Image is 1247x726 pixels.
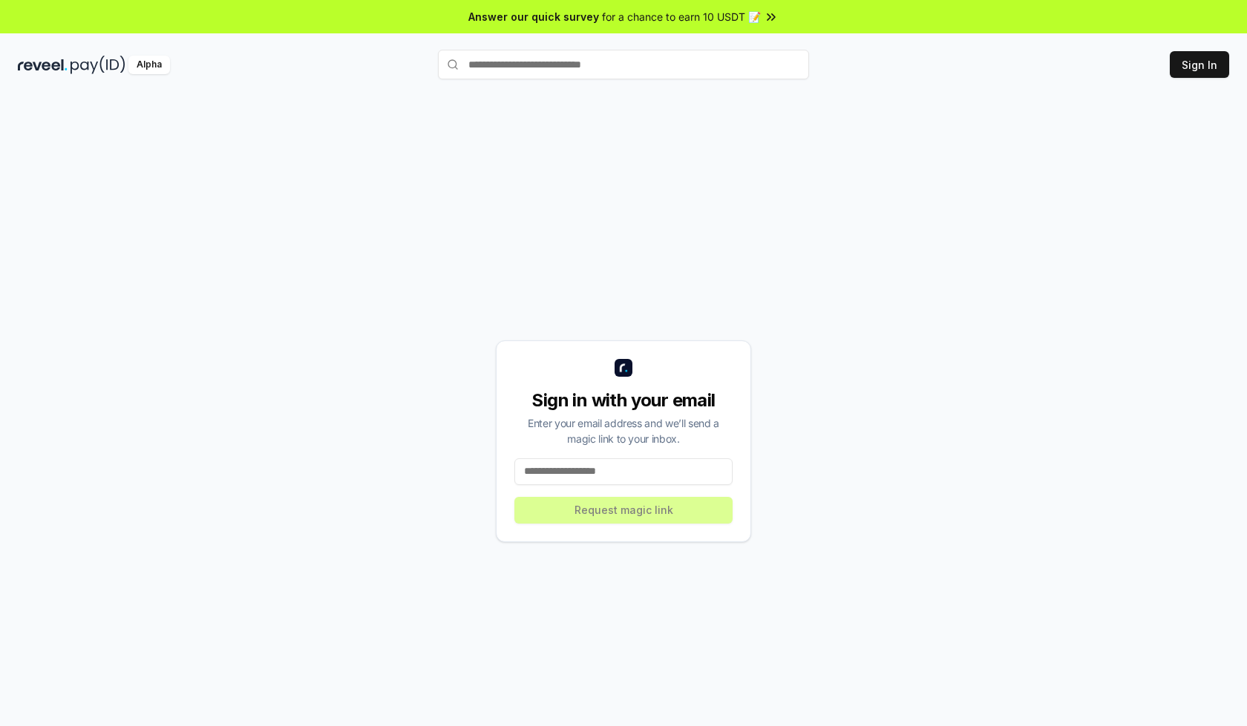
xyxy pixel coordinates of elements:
[602,9,761,24] span: for a chance to earn 10 USDT 📝
[18,56,68,74] img: reveel_dark
[1170,51,1229,78] button: Sign In
[71,56,125,74] img: pay_id
[615,359,632,377] img: logo_small
[128,56,170,74] div: Alpha
[514,415,733,446] div: Enter your email address and we’ll send a magic link to your inbox.
[514,389,733,412] div: Sign in with your email
[468,9,599,24] span: Answer our quick survey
